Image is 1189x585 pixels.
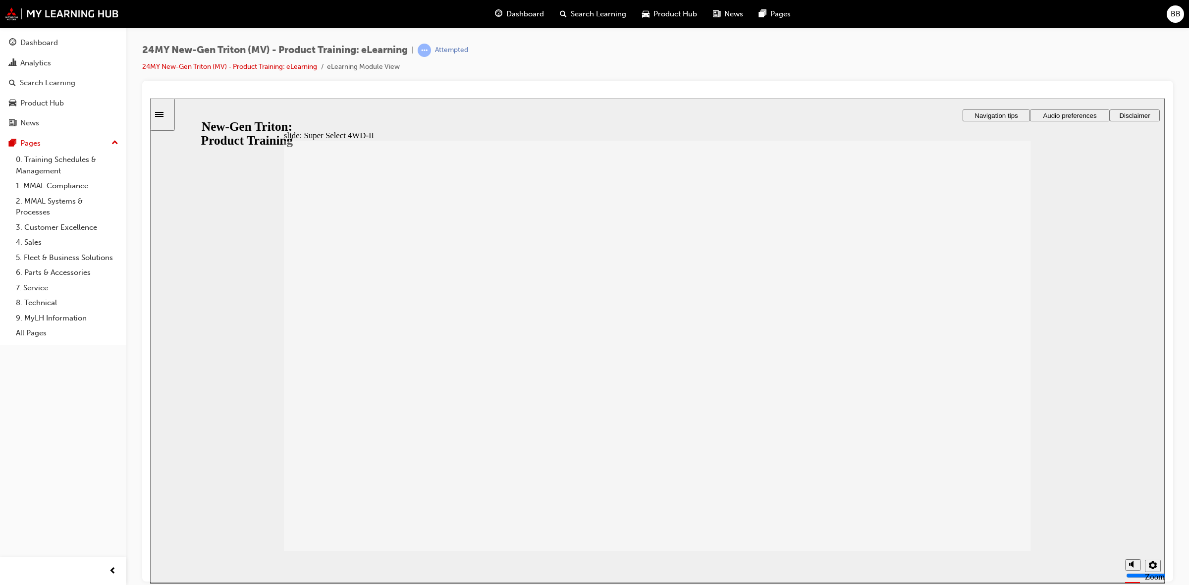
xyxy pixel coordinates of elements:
[142,62,317,71] a: 24MY New-Gen Triton (MV) - Product Training: eLearning
[880,11,960,23] button: Audio preferences
[4,54,122,72] a: Analytics
[12,220,122,235] a: 3. Customer Excellence
[759,8,766,20] span: pages-icon
[970,452,1010,484] div: misc controls
[713,8,720,20] span: news-icon
[724,8,743,20] span: News
[812,11,880,23] button: Navigation tips
[4,114,122,132] a: News
[770,8,791,20] span: Pages
[975,461,991,472] button: Mute (Ctrl+Alt+M)
[642,8,649,20] span: car-icon
[506,8,544,20] span: Dashboard
[12,265,122,280] a: 6. Parts & Accessories
[893,13,946,21] span: Audio preferences
[412,45,414,56] span: |
[705,4,751,24] a: news-iconNews
[4,134,122,153] button: Pages
[4,74,122,92] a: Search Learning
[560,8,567,20] span: search-icon
[487,4,552,24] a: guage-iconDashboard
[111,137,118,150] span: up-icon
[495,8,502,20] span: guage-icon
[9,139,16,148] span: pages-icon
[751,4,799,24] a: pages-iconPages
[634,4,705,24] a: car-iconProduct Hub
[9,79,16,88] span: search-icon
[976,473,1040,481] input: volume
[969,13,1000,21] span: Disclaimer
[12,250,122,266] a: 5. Fleet & Business Solutions
[418,44,431,57] span: learningRecordVerb_ATTEMPT-icon
[995,474,1015,503] label: Zoom to fit
[142,45,408,56] span: 24MY New-Gen Triton (MV) - Product Training: eLearning
[653,8,697,20] span: Product Hub
[20,138,41,149] div: Pages
[4,32,122,134] button: DashboardAnalyticsSearch LearningProduct HubNews
[552,4,634,24] a: search-iconSearch Learning
[9,59,16,68] span: chart-icon
[9,99,16,108] span: car-icon
[9,39,16,48] span: guage-icon
[20,37,58,49] div: Dashboard
[1167,5,1184,23] button: BB
[12,295,122,311] a: 8. Technical
[12,325,122,341] a: All Pages
[12,178,122,194] a: 1. MMAL Compliance
[995,461,1011,474] button: Settings
[20,117,39,129] div: News
[109,565,116,578] span: prev-icon
[4,94,122,112] a: Product Hub
[1171,8,1181,20] span: BB
[9,119,16,128] span: news-icon
[20,57,51,69] div: Analytics
[20,77,75,89] div: Search Learning
[571,8,626,20] span: Search Learning
[20,98,64,109] div: Product Hub
[5,7,119,20] img: mmal
[327,61,400,73] li: eLearning Module View
[435,46,468,55] div: Attempted
[824,13,867,21] span: Navigation tips
[12,152,122,178] a: 0. Training Schedules & Management
[960,11,1010,23] button: Disclaimer
[12,235,122,250] a: 4. Sales
[12,194,122,220] a: 2. MMAL Systems & Processes
[12,311,122,326] a: 9. MyLH Information
[4,34,122,52] a: Dashboard
[12,280,122,296] a: 7. Service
